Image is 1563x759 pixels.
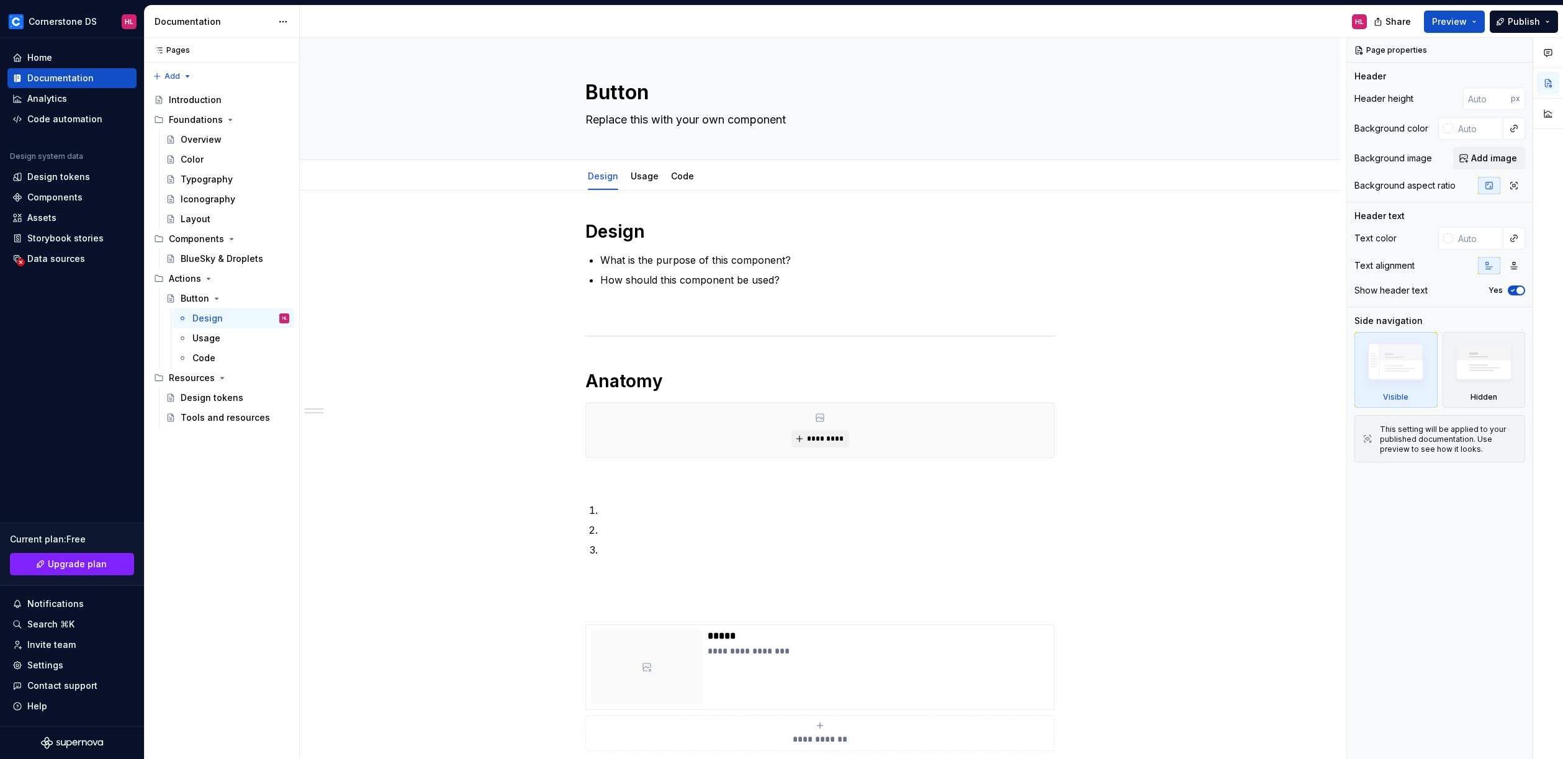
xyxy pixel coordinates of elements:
[161,169,294,189] a: Typography
[181,411,270,424] div: Tools and resources
[631,171,659,181] a: Usage
[7,655,137,675] a: Settings
[27,171,90,183] div: Design tokens
[1471,392,1497,402] div: Hidden
[27,253,85,265] div: Data sources
[666,163,699,189] div: Code
[583,163,623,189] div: Design
[27,680,97,692] div: Contact support
[169,233,224,245] div: Components
[282,312,287,325] div: HL
[7,228,137,248] a: Storybook stories
[585,370,1055,392] h1: Anatomy
[164,71,180,81] span: Add
[1354,259,1415,272] div: Text alignment
[1471,152,1517,164] span: Add image
[9,14,24,29] img: c3019341-c077-43c8-8ea9-c5cf61c45a31.png
[173,328,294,348] a: Usage
[600,272,1055,287] p: How should this component be used?
[1354,92,1413,105] div: Header height
[10,151,83,161] div: Design system data
[1443,332,1526,408] div: Hidden
[1354,332,1438,408] div: Visible
[7,696,137,716] button: Help
[1354,70,1386,83] div: Header
[169,114,223,126] div: Foundations
[7,635,137,655] a: Invite team
[27,191,83,204] div: Components
[1354,122,1428,135] div: Background color
[1354,210,1405,222] div: Header text
[1383,392,1408,402] div: Visible
[7,208,137,228] a: Assets
[181,292,209,305] div: Button
[27,700,47,712] div: Help
[192,312,223,325] div: Design
[27,232,104,245] div: Storybook stories
[7,676,137,696] button: Contact support
[1354,315,1423,327] div: Side navigation
[583,110,1052,130] textarea: Replace this with your own component
[1424,11,1485,33] button: Preview
[149,229,294,249] div: Components
[626,163,664,189] div: Usage
[181,133,222,146] div: Overview
[173,348,294,368] a: Code
[161,150,294,169] a: Color
[41,737,103,749] svg: Supernova Logo
[27,92,67,105] div: Analytics
[161,249,294,269] a: BlueSky & Droplets
[181,253,263,265] div: BlueSky & Droplets
[173,308,294,328] a: DesignHL
[27,659,63,671] div: Settings
[169,272,201,285] div: Actions
[149,68,196,85] button: Add
[1489,285,1503,295] label: Yes
[149,90,294,428] div: Page tree
[1453,227,1503,249] input: Auto
[7,89,137,109] a: Analytics
[1490,11,1558,33] button: Publish
[1463,88,1511,110] input: Auto
[1511,94,1520,104] p: px
[169,94,222,106] div: Introduction
[181,153,204,166] div: Color
[585,220,1055,243] h1: Design
[1380,424,1517,454] div: This setting will be applied to your published documentation. Use preview to see how it looks.
[149,90,294,110] a: Introduction
[27,113,102,125] div: Code automation
[27,639,76,651] div: Invite team
[125,17,133,27] div: HL
[588,171,618,181] a: Design
[1354,232,1397,245] div: Text color
[1508,16,1540,28] span: Publish
[1367,11,1419,33] button: Share
[7,249,137,269] a: Data sources
[192,352,215,364] div: Code
[29,16,97,28] div: Cornerstone DS
[7,109,137,129] a: Code automation
[181,173,233,186] div: Typography
[161,209,294,229] a: Layout
[27,72,94,84] div: Documentation
[149,368,294,388] div: Resources
[10,533,134,546] div: Current plan : Free
[169,372,215,384] div: Resources
[583,78,1052,107] textarea: Button
[155,16,272,28] div: Documentation
[27,52,52,64] div: Home
[181,392,243,404] div: Design tokens
[7,187,137,207] a: Components
[2,8,142,35] button: Cornerstone DSHL
[671,171,694,181] a: Code
[27,618,74,631] div: Search ⌘K
[161,289,294,308] a: Button
[1385,16,1411,28] span: Share
[149,45,190,55] div: Pages
[1354,284,1428,297] div: Show header text
[149,110,294,130] div: Foundations
[161,388,294,408] a: Design tokens
[48,558,107,570] span: Upgrade plan
[181,193,235,205] div: Iconography
[7,594,137,614] button: Notifications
